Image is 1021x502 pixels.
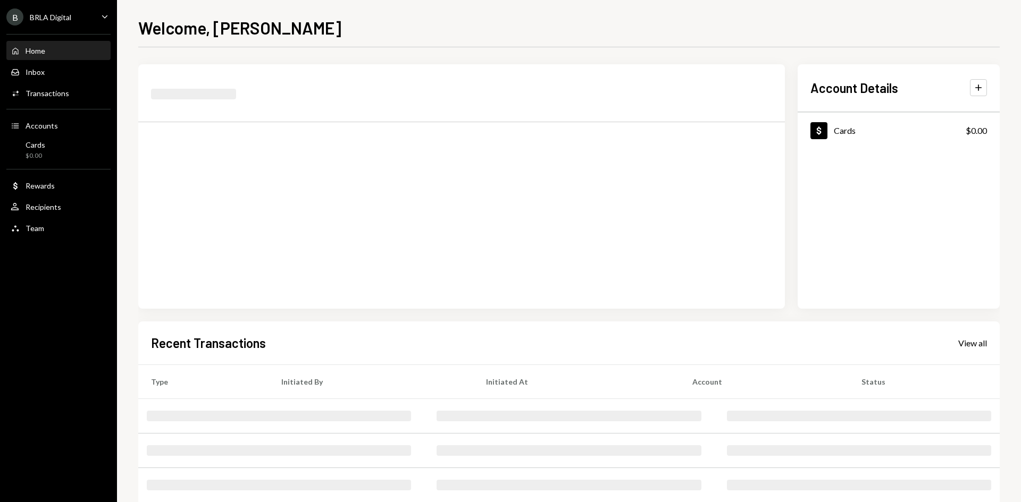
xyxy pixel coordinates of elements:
a: Transactions [6,83,111,103]
div: $0.00 [966,124,987,137]
div: Team [26,224,44,233]
div: B [6,8,23,25]
h2: Recent Transactions [151,334,266,352]
div: Inbox [26,67,45,76]
a: Recipients [6,197,111,216]
div: Accounts [26,121,58,130]
th: Initiated At [473,364,680,398]
div: Rewards [26,181,55,190]
th: Status [849,364,1000,398]
a: Cards$0.00 [6,137,111,163]
div: Home [26,46,45,55]
a: Cards$0.00 [798,113,1000,148]
a: View all [958,337,987,348]
div: $0.00 [26,151,45,160]
a: Inbox [6,62,111,81]
a: Accounts [6,116,111,135]
a: Rewards [6,176,111,195]
a: Team [6,218,111,237]
div: Cards [834,125,856,135]
th: Type [138,364,269,398]
div: Transactions [26,89,69,98]
a: Home [6,41,111,60]
div: Cards [26,140,45,149]
th: Account [680,364,849,398]
div: Recipients [26,202,61,211]
th: Initiated By [269,364,473,398]
h2: Account Details [810,79,898,97]
h1: Welcome, [PERSON_NAME] [138,17,341,38]
div: BRLA Digital [30,13,71,22]
div: View all [958,338,987,348]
